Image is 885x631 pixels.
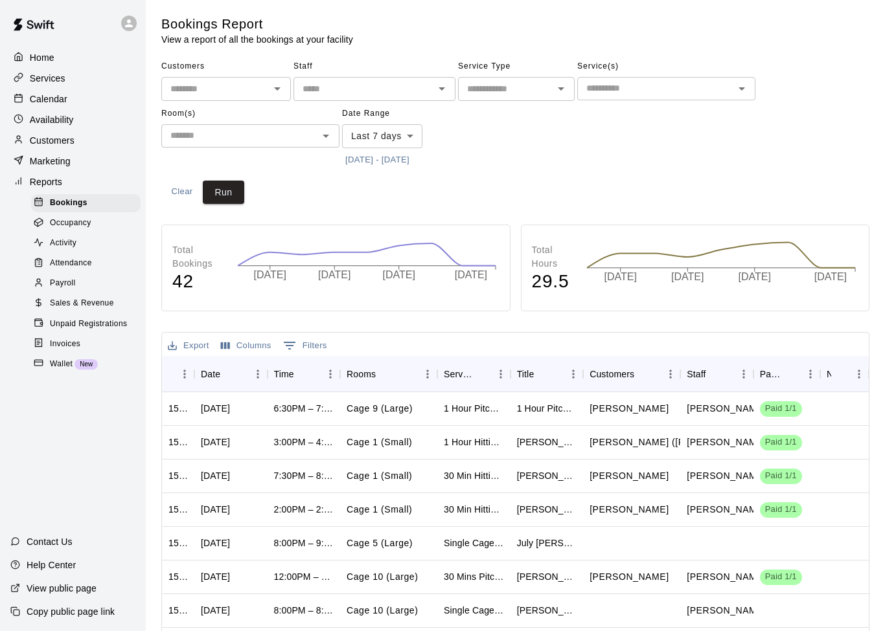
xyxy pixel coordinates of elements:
div: Marketing [10,151,135,171]
span: Service(s) [577,56,755,77]
button: Menu [418,364,437,384]
div: Rooms [347,356,376,392]
button: Sort [706,365,724,383]
tspan: [DATE] [739,271,771,282]
p: Marketing [30,155,71,168]
div: ID [162,356,194,392]
div: Sat, Oct 11, 2025 [201,570,230,583]
p: Home [30,51,54,64]
a: Activity [31,234,146,254]
p: View public page [27,582,97,595]
div: 1510972 [168,402,188,415]
div: Activity [31,234,141,252]
a: Bookings [31,193,146,213]
span: Sales & Revenue [50,297,114,310]
button: Menu [564,364,583,384]
tspan: [DATE] [318,269,351,280]
span: Service Type [458,56,575,77]
div: Single Cage Rental (45') [444,604,504,617]
button: Clear [161,181,203,205]
p: Cage 10 (Large) [347,570,418,584]
div: dylan lewis [517,570,577,583]
button: Menu [248,364,268,384]
a: Sales & Revenue [31,294,146,314]
div: Staff [680,356,753,392]
div: 1510625 [168,469,188,482]
tspan: [DATE] [604,271,637,282]
div: Date [201,356,220,392]
span: Paid 1/1 [760,571,802,583]
span: Wallet [50,358,73,371]
a: Customers [10,131,135,150]
a: Reports [10,172,135,192]
div: Fri, Oct 10, 2025 [201,402,230,415]
tspan: [DATE] [383,269,415,280]
div: Date [194,356,268,392]
button: Open [268,80,286,98]
button: Menu [491,364,511,384]
span: Paid 1/1 [760,504,802,516]
button: Select columns [218,336,275,356]
div: 1509700 [168,604,188,617]
div: 1 Hour Pitching Lesson w/ Alirio [517,402,577,415]
p: Cage 1 (Small) [347,469,412,483]
div: Staff [687,356,706,392]
a: Services [10,69,135,88]
div: Danilo Chan [517,469,577,482]
div: Calendar [10,89,135,109]
div: Single Cage Rental (70') [444,537,504,549]
div: Bookings [31,194,141,212]
button: Menu [175,364,194,384]
div: Availability [10,110,135,129]
a: Invoices [31,334,146,354]
p: Jorge Quintero [687,570,766,584]
button: Sort [220,365,238,383]
p: Arnulfo (Junior) Silva [590,436,755,449]
p: Help Center [27,559,76,571]
p: Customers [30,134,75,147]
div: Time [274,356,294,392]
p: Jack Groh [590,503,669,516]
p: Renny Osuna [687,436,766,449]
span: Customers [161,56,291,77]
button: Sort [294,365,312,383]
div: 1510246 [168,570,188,583]
button: Export [165,336,213,356]
tspan: [DATE] [455,269,487,280]
div: 1510709 [168,436,188,448]
p: Total Bookings [172,243,224,271]
p: Copy public page link [27,605,115,618]
div: Rooms [340,356,437,392]
div: 1510488 [168,503,188,516]
p: Cage 9 (Large) [347,402,413,415]
p: Renny Osuna [687,469,766,483]
div: Last 7 days [342,124,422,148]
span: Occupancy [50,217,91,230]
div: 7:30PM – 8:00PM [274,469,334,482]
h5: Bookings Report [161,16,353,33]
div: Ari Stevens [517,604,577,617]
div: Occupancy [31,214,141,232]
span: Unpaid Registrations [50,318,127,331]
div: 8:00PM – 9:00PM [274,537,334,549]
div: WalletNew [31,355,141,373]
button: Sort [534,365,552,383]
div: Attendance [31,254,141,272]
button: Menu [661,364,680,384]
button: Open [317,127,335,145]
p: Alirio Negrette [687,402,766,415]
p: Cage 1 (Small) [347,503,412,516]
span: Paid 1/1 [760,470,802,482]
div: Home [10,48,135,67]
span: Payroll [50,277,75,290]
a: Unpaid Registrations [31,314,146,334]
p: dylan lewis [590,570,669,584]
div: 6:30PM – 7:30PM [274,402,334,415]
div: Customers [583,356,680,392]
button: Open [552,80,570,98]
button: Sort [831,365,849,383]
div: 30 Min Hitting Lesson w/ Renny [444,469,504,482]
span: New [75,360,98,368]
